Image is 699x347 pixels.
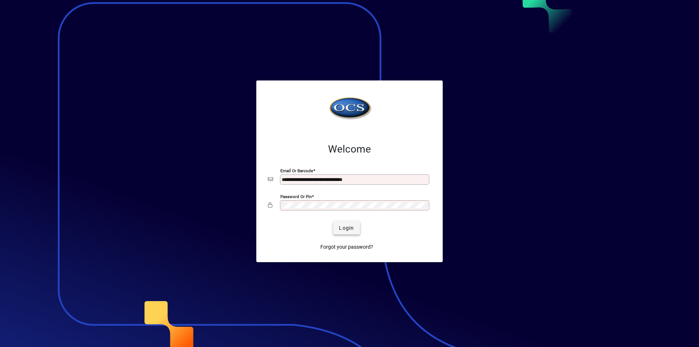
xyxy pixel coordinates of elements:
[268,143,431,155] h2: Welcome
[339,224,354,232] span: Login
[333,221,360,234] button: Login
[320,243,373,251] span: Forgot your password?
[280,194,312,199] mat-label: Password or Pin
[317,240,376,253] a: Forgot your password?
[280,168,313,173] mat-label: Email or Barcode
